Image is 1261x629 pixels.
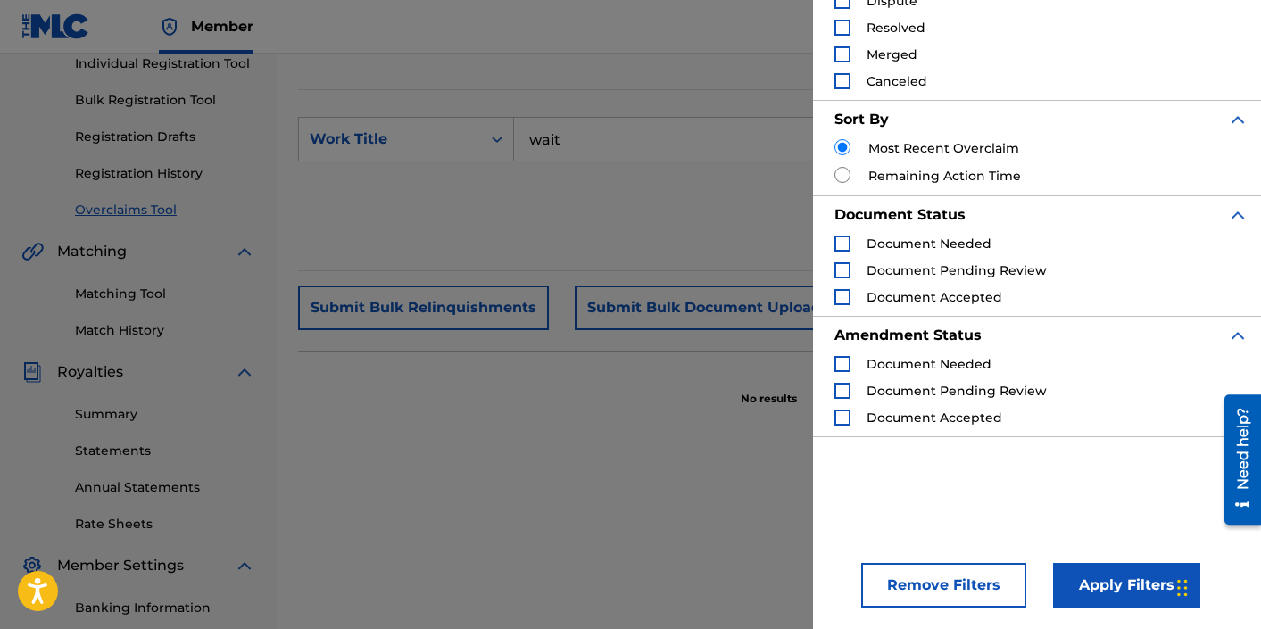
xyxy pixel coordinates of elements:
span: Merged [867,46,917,62]
form: Search Form [298,117,1240,244]
span: Document Accepted [867,410,1002,426]
a: Individual Registration Tool [75,54,255,73]
p: No results [741,369,797,407]
span: Document Pending Review [867,262,1047,278]
img: Top Rightsholder [159,16,180,37]
img: expand [1227,109,1249,130]
a: Overclaims Tool [75,201,255,219]
button: Remove Filters [861,563,1026,608]
a: Banking Information [75,599,255,617]
div: Drag [1177,561,1188,615]
a: Bulk Registration Tool [75,91,255,110]
a: Statements [75,442,255,460]
label: Remaining Action Time [868,167,1021,186]
strong: Amendment Status [834,327,982,343]
img: expand [1227,204,1249,226]
div: Work Title [310,128,470,150]
a: Matching Tool [75,285,255,303]
span: Resolved [867,20,925,36]
span: Document Pending Review [867,383,1047,399]
a: Match History [75,321,255,340]
span: Member [191,16,253,37]
label: Most Recent Overclaim [868,139,1019,158]
span: Document Accepted [867,289,1002,305]
img: Matching [21,241,44,262]
img: Royalties [21,361,43,383]
a: Summary [75,405,255,424]
img: expand [1227,325,1249,346]
span: Document Needed [867,236,991,252]
span: Document Needed [867,356,991,372]
img: Member Settings [21,555,43,576]
a: Annual Statements [75,478,255,497]
a: Rate Sheets [75,515,255,534]
strong: Sort By [834,111,889,128]
span: Canceled [867,73,927,89]
img: expand [234,361,255,383]
span: Matching [57,241,127,262]
img: MLC Logo [21,13,90,39]
iframe: Chat Widget [1172,543,1261,629]
span: Royalties [57,361,123,383]
a: Registration Drafts [75,128,255,146]
button: Submit Bulk Document Upload [575,286,834,330]
button: Apply Filters [1053,563,1200,608]
img: expand [234,555,255,576]
span: Member Settings [57,555,184,576]
a: Registration History [75,164,255,183]
iframe: Resource Center [1211,388,1261,532]
strong: Document Status [834,206,966,223]
button: Submit Bulk Relinquishments [298,286,549,330]
img: expand [234,241,255,262]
